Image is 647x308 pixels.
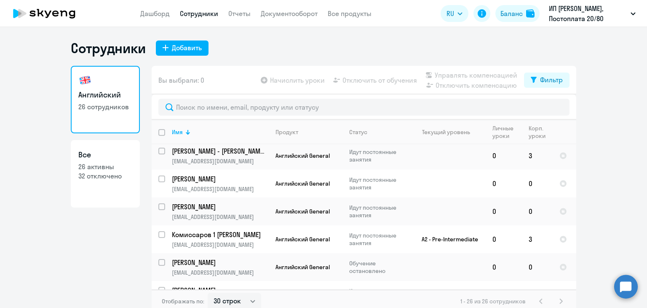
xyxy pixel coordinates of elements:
span: Вы выбрали: 0 [158,75,204,85]
p: ИП [PERSON_NAME], Постоплата 20/80 [549,3,627,24]
p: [EMAIL_ADDRESS][DOMAIN_NAME] [172,241,268,249]
div: Текущий уровень [422,128,470,136]
a: Отчеты [228,9,251,18]
p: [EMAIL_ADDRESS][DOMAIN_NAME] [172,185,268,193]
td: 0 [522,170,553,197]
span: 1 - 26 из 26 сотрудников [460,297,526,305]
a: Комиссаров 1 [PERSON_NAME] [172,230,268,239]
p: Идут постоянные занятия [349,204,407,219]
p: Идут постоянные занятия [349,176,407,191]
div: Баланс [500,8,523,19]
a: [PERSON_NAME] [172,258,268,267]
p: Обучение остановлено [349,259,407,275]
span: Английский General [275,180,330,187]
p: [EMAIL_ADDRESS][DOMAIN_NAME] [172,157,268,165]
p: [EMAIL_ADDRESS][DOMAIN_NAME] [172,213,268,221]
span: Английский General [275,152,330,159]
p: Идут постоянные занятия [349,287,407,303]
p: [PERSON_NAME] [172,202,267,211]
td: 3 [522,142,553,170]
td: 0 [522,253,553,281]
a: [PERSON_NAME] [172,286,268,295]
p: [PERSON_NAME] - [PERSON_NAME] [PERSON_NAME] [172,146,267,156]
button: Балансbalance [495,5,540,22]
p: [PERSON_NAME] [172,174,267,184]
div: Корп. уроки [529,124,552,140]
a: [PERSON_NAME] [172,174,268,184]
p: [PERSON_NAME] [172,286,267,295]
td: A2 - Pre-Intermediate [407,225,486,253]
p: Идут постоянные занятия [349,232,407,247]
h3: Английский [78,89,132,100]
h3: Все [78,149,132,160]
p: [PERSON_NAME] [172,258,267,267]
input: Поиск по имени, email, продукту или статусу [158,99,569,116]
td: 0 [486,225,522,253]
td: 0 [522,197,553,225]
a: Все26 активны32 отключено [71,140,140,208]
div: Фильтр [540,75,563,85]
img: english [78,73,92,87]
p: Комиссаров 1 [PERSON_NAME] [172,230,267,239]
h1: Сотрудники [71,40,146,57]
button: ИП [PERSON_NAME], Постоплата 20/80 [545,3,640,24]
span: Английский General [275,263,330,271]
td: 0 [486,197,522,225]
td: 0 [486,142,522,170]
div: Продукт [275,128,298,136]
td: 3 [522,225,553,253]
a: Сотрудники [180,9,218,18]
a: Документооборот [261,9,318,18]
div: Добавить [172,43,202,53]
div: Имя [172,128,268,136]
div: Имя [172,128,183,136]
p: 26 активны [78,162,132,171]
div: Личные уроки [492,124,521,140]
p: 32 отключено [78,171,132,181]
a: Все продукты [328,9,372,18]
a: Дашборд [140,9,170,18]
p: 26 сотрудников [78,102,132,111]
p: [EMAIL_ADDRESS][DOMAIN_NAME] [172,269,268,276]
td: 0 [486,170,522,197]
a: [PERSON_NAME] - [PERSON_NAME] [PERSON_NAME] [172,146,268,156]
span: Английский General [275,208,330,215]
span: Английский General [275,235,330,243]
a: [PERSON_NAME] [172,202,268,211]
span: RU [446,8,454,19]
span: Отображать по: [162,297,204,305]
button: Добавить [156,41,209,56]
div: Текущий уровень [414,128,485,136]
td: 0 [486,253,522,281]
img: balance [526,9,535,18]
p: Идут постоянные занятия [349,148,407,163]
button: RU [441,5,468,22]
a: Английский26 сотрудников [71,66,140,133]
button: Фильтр [524,73,569,88]
div: Статус [349,128,367,136]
